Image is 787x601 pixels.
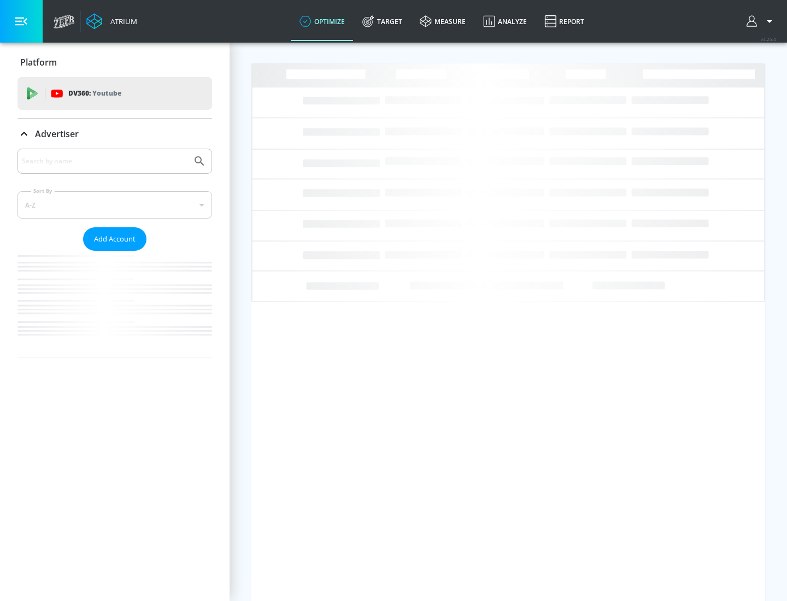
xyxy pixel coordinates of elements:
a: Target [354,2,411,41]
span: Add Account [94,233,136,245]
p: Youtube [92,87,121,99]
input: Search by name [22,154,187,168]
p: Advertiser [35,128,79,140]
nav: list of Advertiser [17,251,212,357]
p: DV360: [68,87,121,99]
div: Advertiser [17,149,212,357]
span: v 4.25.4 [761,36,776,42]
a: Analyze [474,2,536,41]
p: Platform [20,56,57,68]
button: Add Account [83,227,146,251]
div: DV360: Youtube [17,77,212,110]
div: Platform [17,47,212,78]
label: Sort By [31,187,55,195]
a: measure [411,2,474,41]
a: optimize [291,2,354,41]
a: Atrium [86,13,137,30]
div: A-Z [17,191,212,219]
div: Advertiser [17,119,212,149]
div: Atrium [106,16,137,26]
a: Report [536,2,593,41]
